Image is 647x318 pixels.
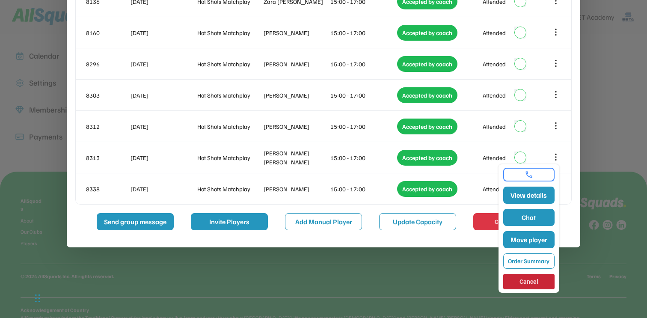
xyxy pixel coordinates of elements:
div: 15:00 - 17:00 [330,122,395,131]
div: 15:00 - 17:00 [330,153,395,162]
div: Attended [483,28,506,37]
div: Accepted by coach [397,56,457,72]
div: [DATE] [131,59,196,68]
div: [DATE] [131,184,196,193]
div: Accepted by coach [397,181,457,197]
div: [PERSON_NAME] [264,59,329,68]
div: 15:00 - 17:00 [330,91,395,100]
div: [DATE] [131,28,196,37]
div: Attended [483,59,506,68]
div: [PERSON_NAME] [264,91,329,100]
button: View details [503,187,555,204]
div: [PERSON_NAME] [PERSON_NAME] [264,149,329,166]
button: Cancel [503,274,555,289]
button: Update Capacity [379,213,456,230]
button: Order Summary [503,253,555,269]
div: Attended [483,153,506,162]
div: [PERSON_NAME] [264,122,329,131]
div: Attended [483,91,506,100]
div: 8312 [86,122,129,131]
div: Hot Shots Matchplay [197,28,262,37]
div: Hot Shots Matchplay [197,59,262,68]
div: Attended [483,184,506,193]
button: Cancel Class [473,213,550,230]
div: [PERSON_NAME] [264,28,329,37]
div: Hot Shots Matchplay [197,153,262,162]
button: Add Manual Player [285,213,362,230]
div: Accepted by coach [397,25,457,41]
div: 15:00 - 17:00 [330,184,395,193]
div: Accepted by coach [397,87,457,103]
div: [DATE] [131,91,196,100]
div: 8303 [86,91,129,100]
button: Invite Players [191,213,268,230]
button: Send group message [97,213,174,230]
div: 15:00 - 17:00 [330,59,395,68]
div: Accepted by coach [397,119,457,134]
div: 8313 [86,153,129,162]
div: 8338 [86,184,129,193]
div: 15:00 - 17:00 [330,28,395,37]
div: [DATE] [131,153,196,162]
div: Hot Shots Matchplay [197,91,262,100]
button: Move player [503,231,555,248]
div: Accepted by coach [397,150,457,166]
div: 8160 [86,28,129,37]
button: Chat [503,209,555,226]
div: Hot Shots Matchplay [197,184,262,193]
div: [DATE] [131,122,196,131]
div: Hot Shots Matchplay [197,122,262,131]
div: 8296 [86,59,129,68]
div: [PERSON_NAME] [264,184,329,193]
div: Attended [483,122,506,131]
